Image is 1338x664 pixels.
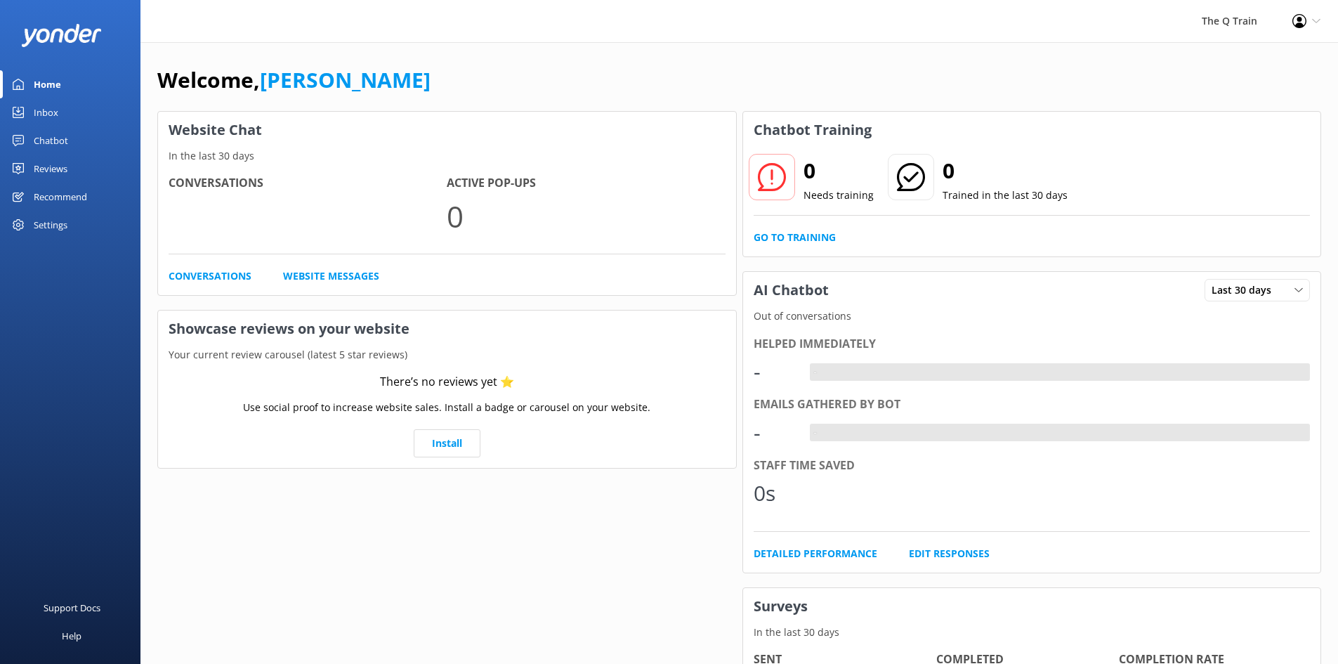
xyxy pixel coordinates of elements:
[743,625,1321,640] p: In the last 30 days
[44,594,100,622] div: Support Docs
[283,268,379,284] a: Website Messages
[158,347,736,363] p: Your current review carousel (latest 5 star reviews)
[943,188,1068,203] p: Trained in the last 30 days
[157,63,431,97] h1: Welcome,
[909,546,990,561] a: Edit Responses
[34,126,68,155] div: Chatbot
[804,188,874,203] p: Needs training
[743,308,1321,324] p: Out of conversations
[260,65,431,94] a: [PERSON_NAME]
[158,311,736,347] h3: Showcase reviews on your website
[810,424,820,442] div: -
[754,476,796,510] div: 0s
[754,230,836,245] a: Go to Training
[34,211,67,239] div: Settings
[743,588,1321,625] h3: Surveys
[169,268,251,284] a: Conversations
[34,183,87,211] div: Recommend
[754,416,796,450] div: -
[743,272,839,308] h3: AI Chatbot
[754,355,796,389] div: -
[380,373,514,391] div: There’s no reviews yet ⭐
[743,112,882,148] h3: Chatbot Training
[754,546,877,561] a: Detailed Performance
[21,24,102,47] img: yonder-white-logo.png
[804,154,874,188] h2: 0
[754,396,1311,414] div: Emails gathered by bot
[414,429,480,457] a: Install
[447,174,725,193] h4: Active Pop-ups
[1212,282,1280,298] span: Last 30 days
[943,154,1068,188] h2: 0
[34,70,61,98] div: Home
[158,112,736,148] h3: Website Chat
[754,457,1311,475] div: Staff time saved
[754,335,1311,353] div: Helped immediately
[243,400,650,415] p: Use social proof to increase website sales. Install a badge or carousel on your website.
[34,98,58,126] div: Inbox
[810,363,820,382] div: -
[158,148,736,164] p: In the last 30 days
[62,622,81,650] div: Help
[169,174,447,193] h4: Conversations
[34,155,67,183] div: Reviews
[447,193,725,240] p: 0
